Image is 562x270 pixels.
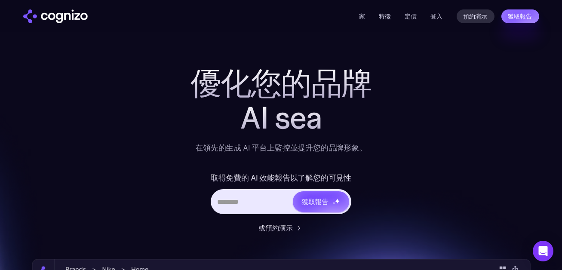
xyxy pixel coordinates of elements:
a: 家 [23,9,88,23]
div: AI sea [109,101,453,135]
a: 獲取報告 [501,9,539,23]
a: 家 [359,12,365,20]
a: 登入 [431,11,443,21]
a: 或預約演示 [259,223,304,233]
div: 開啟 Intercom Messenger [533,241,553,261]
a: 獲取報告星星星星星星 [292,190,350,213]
a: 定價 [405,12,417,20]
img: cognizo 徽標 [23,9,88,23]
form: 英雄 URL 輸入表單 [211,171,351,218]
font: 在領先的生成 AI 平台上監控並提升您的品牌形象。 [195,143,367,153]
a: 特徵 [379,12,391,20]
font: 預約演示 [464,13,488,20]
a: 預約演示 [457,9,494,23]
font: 優化您的品牌 [190,64,372,103]
font: 或預約演示 [259,224,293,232]
img: 星星 [335,198,340,204]
font: 取得免費的 AI 效能報告以了解您的可見性 [211,173,351,183]
font: 登入 [431,12,443,20]
font: 獲取報告 [508,13,532,20]
font: 獲取報告 [301,197,329,206]
img: 星星 [332,202,335,205]
img: 星星 [332,199,334,200]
